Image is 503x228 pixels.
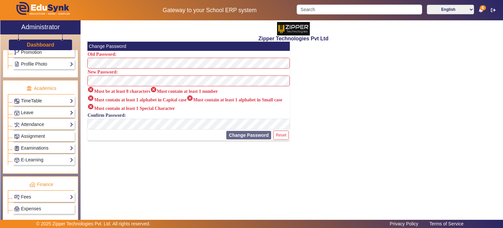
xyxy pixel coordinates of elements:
[0,20,81,34] a: Administrator
[14,133,73,140] a: Assignment
[14,50,19,55] img: Branchoperations.png
[87,52,116,57] label: Old Password:
[29,182,35,188] img: finance.png
[187,95,282,103] label: Must contain at least 1 alphabet in Small case
[87,86,94,93] i: cancel
[87,103,175,111] label: Must contain at least 1 Special Character
[26,86,32,92] img: academic.png
[14,49,73,56] a: Promotion
[8,85,75,92] p: Academics
[297,5,422,14] input: Search
[84,35,503,42] h2: Zipper Technologies Pvt Ltd
[480,5,486,10] span: 6
[87,95,94,101] i: cancel
[8,181,75,188] p: Finance
[87,86,150,94] label: Must be at least 8 characters
[27,41,55,48] a: Dashboard
[386,219,421,228] a: Privacy Policy
[87,95,186,103] label: Must contain at least 1 alphabet in Capital case
[277,22,310,35] img: 36227e3f-cbf6-4043-b8fc-b5c5f2957d0a
[21,206,41,211] span: Expenses
[187,95,193,101] i: cancel
[36,220,151,227] p: © 2025 Zipper Technologies Pvt. Ltd. All rights reserved.
[14,134,19,139] img: Assignments.png
[21,50,42,55] span: Promotion
[14,206,19,211] img: Payroll.png
[27,42,54,48] h3: Dashboard
[150,86,157,93] i: cancel
[87,113,126,118] label: Confirm Password:
[14,205,73,213] a: Expenses
[426,219,467,228] a: Terms of Service
[21,23,60,31] h2: Administrator
[150,86,218,94] label: Must contain at least 1 number
[87,103,94,110] i: cancel
[87,69,118,75] label: New Password:
[87,42,290,51] mat-card-header: Change Password
[129,7,290,14] h5: Gateway to your School ERP system
[273,131,289,139] button: Reset
[21,134,45,139] span: Assignment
